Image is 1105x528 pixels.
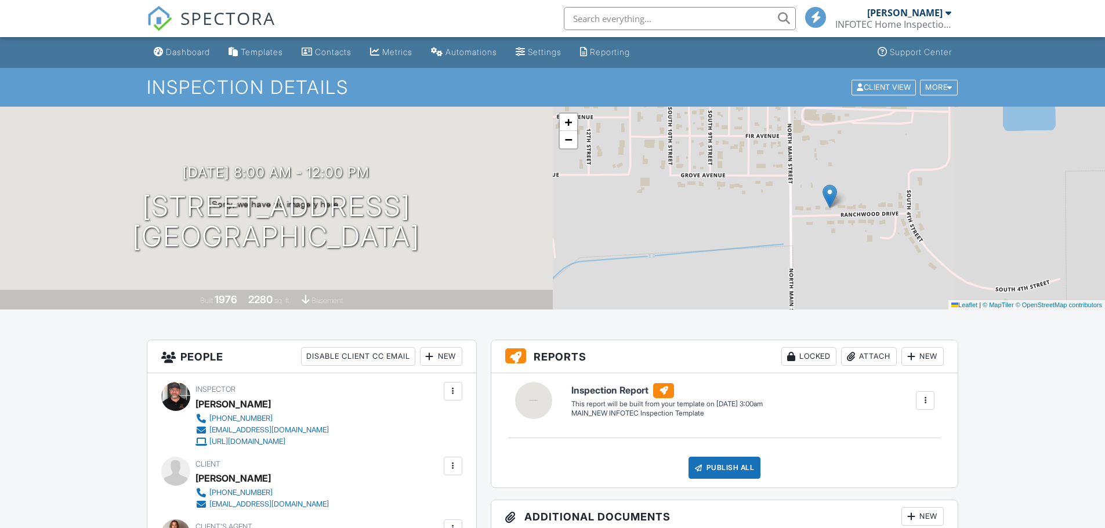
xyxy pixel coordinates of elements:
input: Search everything... [564,7,796,30]
a: Contacts [297,42,356,63]
div: This report will be built from your template on [DATE] 3:00am [571,399,763,409]
div: Support Center [890,47,952,57]
a: Templates [224,42,288,63]
div: 2280 [248,293,273,305]
div: [PERSON_NAME] [195,395,271,413]
div: Metrics [382,47,412,57]
div: INFOTEC Home Inspection, LLC [835,19,951,30]
a: [EMAIL_ADDRESS][DOMAIN_NAME] [195,498,329,510]
div: Templates [241,47,283,57]
a: [EMAIL_ADDRESS][DOMAIN_NAME] [195,424,329,436]
span: basement [311,296,343,305]
a: Automations (Basic) [426,42,502,63]
a: Dashboard [149,42,215,63]
div: Disable Client CC Email [301,347,415,366]
div: Settings [528,47,561,57]
h3: [DATE] 8:00 am - 12:00 pm [183,165,369,180]
div: MAIN_NEW INFOTEC Inspection Template [571,409,763,418]
a: Support Center [873,42,957,63]
div: New [420,347,462,366]
a: Leaflet [951,301,977,308]
h1: [STREET_ADDRESS] [GEOGRAPHIC_DATA] [132,191,420,253]
div: More [920,79,958,95]
div: New [901,507,944,526]
a: [URL][DOMAIN_NAME] [195,436,329,447]
span: | [979,301,981,308]
span: − [564,132,572,147]
a: Zoom in [560,114,577,131]
div: [EMAIL_ADDRESS][DOMAIN_NAME] [209,500,329,509]
div: Contacts [315,47,352,57]
h3: People [147,340,476,373]
h6: Inspection Report [571,383,763,398]
h1: Inspection Details [147,77,959,97]
img: The Best Home Inspection Software - Spectora [147,6,172,31]
div: 1976 [215,293,237,305]
div: [PHONE_NUMBER] [209,488,273,497]
a: [PHONE_NUMBER] [195,413,329,424]
div: Reporting [590,47,630,57]
img: Marker [823,184,837,208]
a: [PHONE_NUMBER] [195,487,329,498]
span: sq. ft. [274,296,291,305]
div: Client View [852,79,916,95]
span: SPECTORA [180,6,276,30]
a: © OpenStreetMap contributors [1016,301,1102,308]
span: Built [200,296,213,305]
a: Reporting [575,42,635,63]
div: Locked [781,347,836,366]
div: Attach [841,347,897,366]
a: Client View [850,82,919,91]
div: Automations [445,47,497,57]
span: Inspector [195,385,236,394]
a: Metrics [365,42,417,63]
span: + [564,115,572,129]
a: Zoom out [560,131,577,148]
div: Dashboard [166,47,210,57]
div: [EMAIL_ADDRESS][DOMAIN_NAME] [209,425,329,435]
div: [PERSON_NAME] [867,7,943,19]
div: Publish All [689,457,761,479]
div: New [901,347,944,366]
a: Settings [511,42,566,63]
div: [PERSON_NAME] [195,469,271,487]
a: © MapTiler [983,301,1014,308]
div: [URL][DOMAIN_NAME] [209,437,285,446]
div: [PHONE_NUMBER] [209,414,273,423]
span: Client [195,460,220,468]
a: SPECTORA [147,16,276,40]
h3: Reports [491,340,958,373]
